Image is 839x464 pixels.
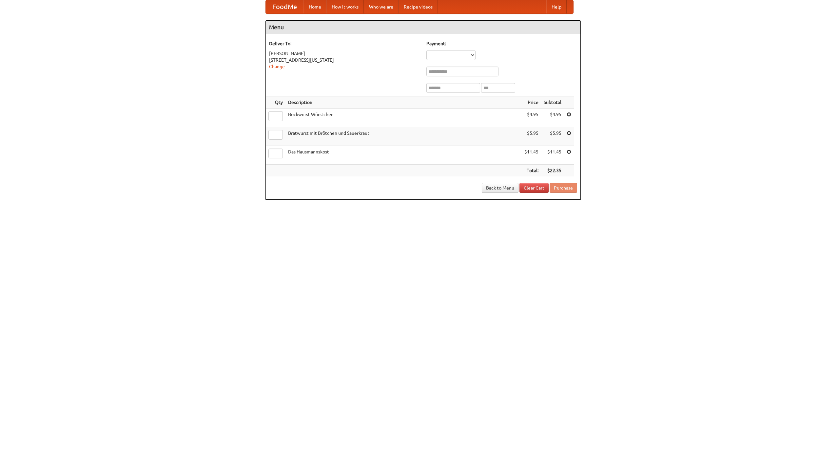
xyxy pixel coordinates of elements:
[522,127,541,146] td: $5.95
[269,40,420,47] h5: Deliver To:
[266,96,285,109] th: Qty
[482,183,518,193] a: Back to Menu
[399,0,438,13] a: Recipe videos
[326,0,364,13] a: How it works
[285,127,522,146] td: Bratwurst mit Brötchen und Sauerkraut
[426,40,577,47] h5: Payment:
[541,146,564,165] td: $11.45
[269,50,420,57] div: [PERSON_NAME]
[519,183,549,193] a: Clear Cart
[541,165,564,177] th: $22.35
[364,0,399,13] a: Who we are
[266,21,580,34] h4: Menu
[303,0,326,13] a: Home
[266,0,303,13] a: FoodMe
[522,96,541,109] th: Price
[285,109,522,127] td: Bockwurst Würstchen
[541,96,564,109] th: Subtotal
[546,0,567,13] a: Help
[522,146,541,165] td: $11.45
[522,165,541,177] th: Total:
[522,109,541,127] td: $4.95
[541,109,564,127] td: $4.95
[269,57,420,63] div: [STREET_ADDRESS][US_STATE]
[285,146,522,165] td: Das Hausmannskost
[269,64,285,69] a: Change
[550,183,577,193] button: Purchase
[541,127,564,146] td: $5.95
[285,96,522,109] th: Description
